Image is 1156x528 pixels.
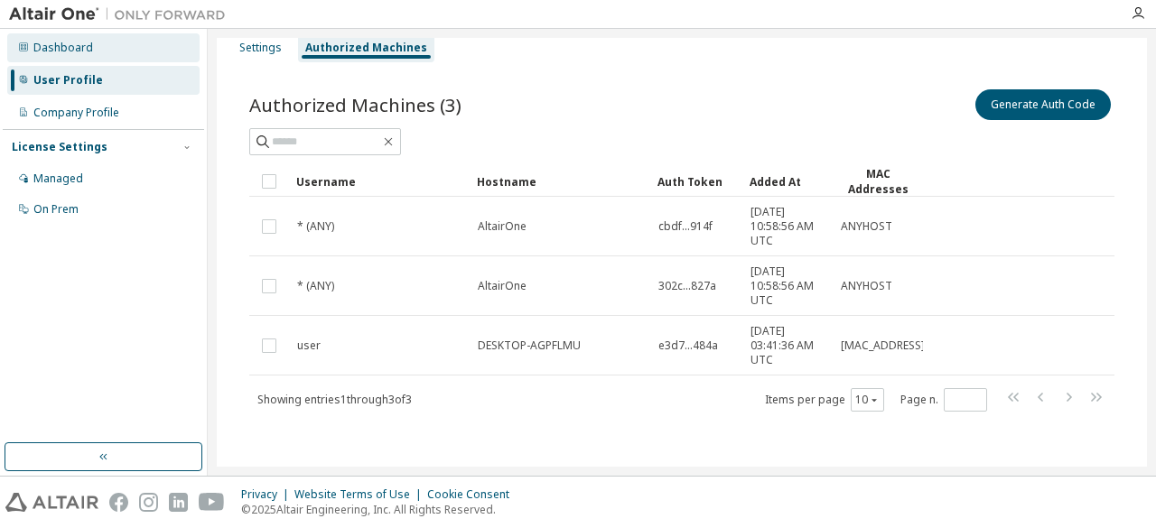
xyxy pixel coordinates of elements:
[297,279,334,293] span: * (ANY)
[658,279,716,293] span: 302c...827a
[900,388,987,412] span: Page n.
[9,5,235,23] img: Altair One
[33,202,79,217] div: On Prem
[658,338,718,353] span: e3d7...484a
[841,279,892,293] span: ANYHOST
[33,106,119,120] div: Company Profile
[975,89,1111,120] button: Generate Auth Code
[239,41,282,55] div: Settings
[241,502,520,517] p: © 2025 Altair Engineering, Inc. All Rights Reserved.
[169,493,188,512] img: linkedin.svg
[139,493,158,512] img: instagram.svg
[305,41,427,55] div: Authorized Machines
[241,487,294,502] div: Privacy
[5,493,98,512] img: altair_logo.svg
[33,41,93,55] div: Dashboard
[297,219,334,234] span: * (ANY)
[750,324,825,367] span: [DATE] 03:41:36 AM UTC
[296,167,462,196] div: Username
[478,338,581,353] span: DESKTOP-AGPFLMU
[33,73,103,88] div: User Profile
[257,392,412,407] span: Showing entries 1 through 3 of 3
[840,166,916,197] div: MAC Addresses
[841,219,892,234] span: ANYHOST
[841,338,925,353] span: [MAC_ADDRESS]
[477,167,643,196] div: Hostname
[478,219,527,234] span: AltairOne
[297,338,321,353] span: user
[657,167,735,196] div: Auth Token
[12,140,107,154] div: License Settings
[109,493,128,512] img: facebook.svg
[478,279,527,293] span: AltairOne
[33,171,83,186] div: Managed
[199,493,225,512] img: youtube.svg
[427,487,520,502] div: Cookie Consent
[750,264,825,308] span: [DATE] 10:58:56 AM UTC
[658,219,713,234] span: cbdf...914f
[294,487,427,502] div: Website Terms of Use
[750,205,825,248] span: [DATE] 10:58:56 AM UTC
[750,167,825,196] div: Added At
[249,92,461,117] span: Authorized Machines (3)
[765,388,884,412] span: Items per page
[855,393,880,407] button: 10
